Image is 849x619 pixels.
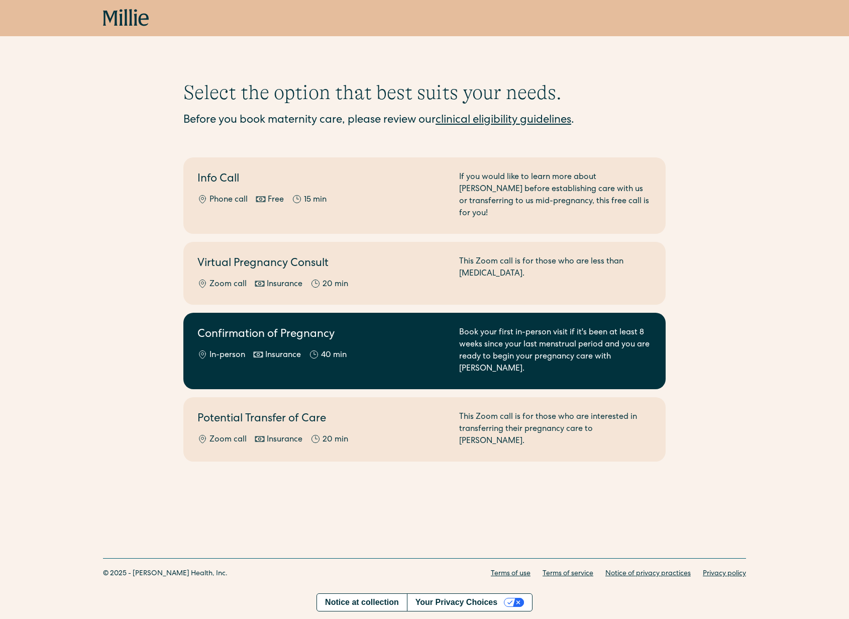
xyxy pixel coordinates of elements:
[209,434,247,446] div: Zoom call
[459,171,652,220] div: If you would like to learn more about [PERSON_NAME] before establishing care with us or transferr...
[267,434,302,446] div: Insurance
[321,349,347,362] div: 40 min
[491,569,530,579] a: Terms of use
[103,569,228,579] div: © 2025 - [PERSON_NAME] Health, Inc.
[209,349,245,362] div: In-person
[183,242,666,305] a: Virtual Pregnancy ConsultZoom callInsurance20 minThis Zoom call is for those who are less than [M...
[197,411,447,428] h2: Potential Transfer of Care
[605,569,691,579] a: Notice of privacy practices
[459,411,652,448] div: This Zoom call is for those who are interested in transferring their pregnancy care to [PERSON_NA...
[209,279,247,291] div: Zoom call
[183,157,666,234] a: Info CallPhone callFree15 minIf you would like to learn more about [PERSON_NAME] before establish...
[323,434,348,446] div: 20 min
[407,594,532,611] button: Your Privacy Choices
[459,256,652,291] div: This Zoom call is for those who are less than [MEDICAL_DATA].
[197,256,447,273] h2: Virtual Pregnancy Consult
[543,569,593,579] a: Terms of service
[304,194,327,206] div: 15 min
[267,279,302,291] div: Insurance
[323,279,348,291] div: 20 min
[183,397,666,462] a: Potential Transfer of CareZoom callInsurance20 minThis Zoom call is for those who are interested ...
[183,113,666,129] div: Before you book maternity care, please review our .
[265,349,301,362] div: Insurance
[459,327,652,375] div: Book your first in-person visit if it's been at least 8 weeks since your last menstrual period an...
[197,171,447,188] h2: Info Call
[436,115,571,126] a: clinical eligibility guidelines
[268,194,284,206] div: Free
[183,80,666,105] h1: Select the option that best suits your needs.
[317,594,407,611] a: Notice at collection
[183,313,666,389] a: Confirmation of PregnancyIn-personInsurance40 minBook your first in-person visit if it's been at ...
[209,194,248,206] div: Phone call
[197,327,447,343] h2: Confirmation of Pregnancy
[703,569,746,579] a: Privacy policy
